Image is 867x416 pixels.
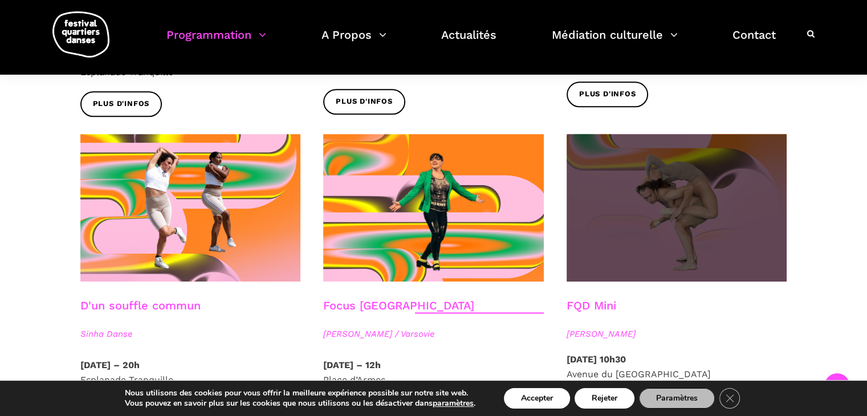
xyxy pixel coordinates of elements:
[567,327,787,341] span: [PERSON_NAME]
[567,354,626,365] strong: [DATE] 10h30
[323,327,544,341] span: [PERSON_NAME] / Varsovie
[567,369,711,380] span: Avenue du [GEOGRAPHIC_DATA]
[323,89,405,115] a: Plus d'infos
[323,299,474,312] a: Focus [GEOGRAPHIC_DATA]
[504,388,570,409] button: Accepter
[336,96,393,108] span: Plus d'infos
[166,25,266,59] a: Programmation
[80,360,140,370] strong: [DATE] – 20h
[323,360,381,370] strong: [DATE] – 12h
[732,25,776,59] a: Contact
[567,299,616,312] a: FQD Mini
[93,98,150,110] span: Plus d'infos
[80,91,162,117] a: Plus d'infos
[552,25,678,59] a: Médiation culturelle
[80,374,173,385] span: Esplanade Tranquille
[321,25,386,59] a: A Propos
[639,388,715,409] button: Paramètres
[323,358,544,387] p: Place d’Armes
[579,88,636,100] span: Plus d'infos
[125,388,475,398] p: Nous utilisons des cookies pour vous offrir la meilleure expérience possible sur notre site web.
[441,25,496,59] a: Actualités
[719,388,740,409] button: Close GDPR Cookie Banner
[575,388,634,409] button: Rejeter
[52,11,109,58] img: logo-fqd-med
[80,327,301,341] span: Sinha Danse
[80,299,201,312] a: D'un souffle commun
[567,81,649,107] a: Plus d'infos
[433,398,474,409] button: paramètres
[125,398,475,409] p: Vous pouvez en savoir plus sur les cookies que nous utilisons ou les désactiver dans .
